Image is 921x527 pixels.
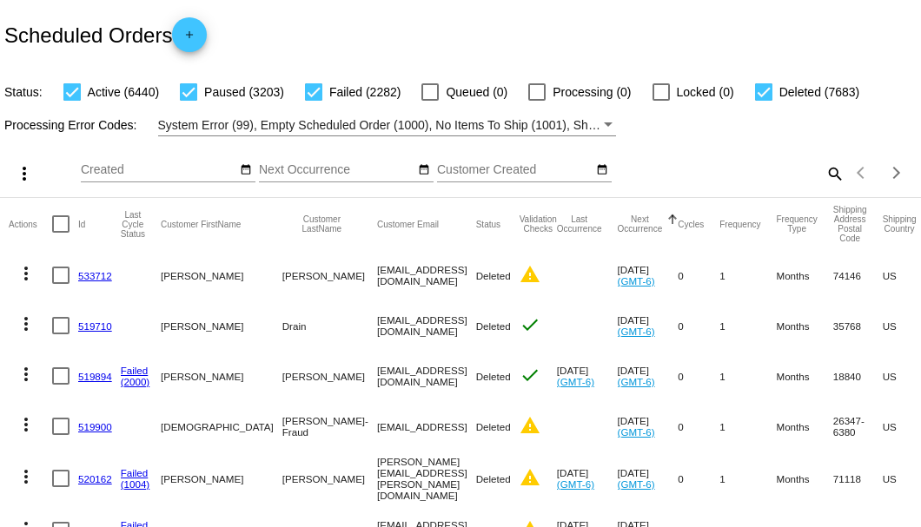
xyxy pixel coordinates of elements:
[121,210,145,239] button: Change sorting for LastProcessingCycleId
[121,478,150,490] a: (1004)
[776,401,832,451] mat-cell: Months
[833,351,883,401] mat-cell: 18840
[520,314,540,335] mat-icon: check
[678,351,719,401] mat-cell: 0
[833,300,883,351] mat-cell: 35768
[476,421,511,432] span: Deleted
[161,451,282,505] mat-cell: [PERSON_NAME]
[553,82,631,102] span: Processing (0)
[678,401,719,451] mat-cell: 0
[161,401,282,451] mat-cell: [DEMOGRAPHIC_DATA]
[282,300,377,351] mat-cell: Drain
[179,29,200,49] mat-icon: add
[161,219,241,229] button: Change sorting for CustomerFirstName
[16,263,36,284] mat-icon: more_vert
[204,82,284,102] span: Paused (3203)
[259,163,415,177] input: Next Occurrence
[520,365,540,385] mat-icon: check
[678,451,719,505] mat-cell: 0
[824,160,845,187] mat-icon: search
[776,214,817,234] button: Change sorting for FrequencyType
[9,198,52,250] mat-header-cell: Actions
[377,451,476,505] mat-cell: [PERSON_NAME][EMAIL_ADDRESS][PERSON_NAME][DOMAIN_NAME]
[161,351,282,401] mat-cell: [PERSON_NAME]
[282,451,377,505] mat-cell: [PERSON_NAME]
[520,264,540,285] mat-icon: warning
[329,82,401,102] span: Failed (2282)
[476,320,511,332] span: Deleted
[282,351,377,401] mat-cell: [PERSON_NAME]
[78,421,112,432] a: 519900
[476,371,511,382] span: Deleted
[678,219,704,229] button: Change sorting for Cycles
[618,275,655,287] a: (GMT-6)
[121,376,150,387] a: (2000)
[377,250,476,300] mat-cell: [EMAIL_ADDRESS][DOMAIN_NAME]
[557,478,594,490] a: (GMT-6)
[618,214,663,234] button: Change sorting for NextOccurrenceUtc
[476,219,500,229] button: Change sorting for Status
[557,451,618,505] mat-cell: [DATE]
[596,163,608,177] mat-icon: date_range
[618,326,655,337] a: (GMT-6)
[240,163,252,177] mat-icon: date_range
[161,250,282,300] mat-cell: [PERSON_NAME]
[618,478,655,490] a: (GMT-6)
[776,250,832,300] mat-cell: Months
[16,414,36,435] mat-icon: more_vert
[618,426,655,438] a: (GMT-6)
[88,82,159,102] span: Active (6440)
[618,250,679,300] mat-cell: [DATE]
[719,219,760,229] button: Change sorting for Frequency
[16,313,36,334] mat-icon: more_vert
[282,401,377,451] mat-cell: [PERSON_NAME]- Fraud
[618,351,679,401] mat-cell: [DATE]
[4,85,43,99] span: Status:
[16,364,36,385] mat-icon: more_vert
[377,219,439,229] button: Change sorting for CustomerEmail
[557,214,602,234] button: Change sorting for LastOccurrenceUtc
[282,214,361,234] button: Change sorting for CustomerLastName
[883,214,917,234] button: Change sorting for ShippingCountry
[520,198,557,250] mat-header-cell: Validation Checks
[282,250,377,300] mat-cell: [PERSON_NAME]
[14,163,35,184] mat-icon: more_vert
[879,155,914,190] button: Next page
[776,451,832,505] mat-cell: Months
[377,401,476,451] mat-cell: [EMAIL_ADDRESS]
[678,300,719,351] mat-cell: 0
[719,451,776,505] mat-cell: 1
[618,376,655,387] a: (GMT-6)
[833,205,867,243] button: Change sorting for ShippingPostcode
[618,451,679,505] mat-cell: [DATE]
[833,401,883,451] mat-cell: 26347-6380
[719,401,776,451] mat-cell: 1
[377,300,476,351] mat-cell: [EMAIL_ADDRESS][DOMAIN_NAME]
[557,376,594,387] a: (GMT-6)
[719,300,776,351] mat-cell: 1
[845,155,879,190] button: Previous page
[618,300,679,351] mat-cell: [DATE]
[520,467,540,488] mat-icon: warning
[4,17,207,52] h2: Scheduled Orders
[161,300,282,351] mat-cell: [PERSON_NAME]
[78,371,112,382] a: 519894
[418,163,430,177] mat-icon: date_range
[158,115,617,136] mat-select: Filter by Processing Error Codes
[121,467,149,478] a: Failed
[776,351,832,401] mat-cell: Months
[437,163,593,177] input: Customer Created
[719,351,776,401] mat-cell: 1
[476,270,511,281] span: Deleted
[16,466,36,487] mat-icon: more_vert
[776,300,832,351] mat-cell: Months
[557,351,618,401] mat-cell: [DATE]
[78,270,112,281] a: 533712
[4,118,137,132] span: Processing Error Codes:
[833,451,883,505] mat-cell: 71118
[520,415,540,436] mat-icon: warning
[377,351,476,401] mat-cell: [EMAIL_ADDRESS][DOMAIN_NAME]
[78,320,112,332] a: 519710
[678,250,719,300] mat-cell: 0
[779,82,860,102] span: Deleted (7683)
